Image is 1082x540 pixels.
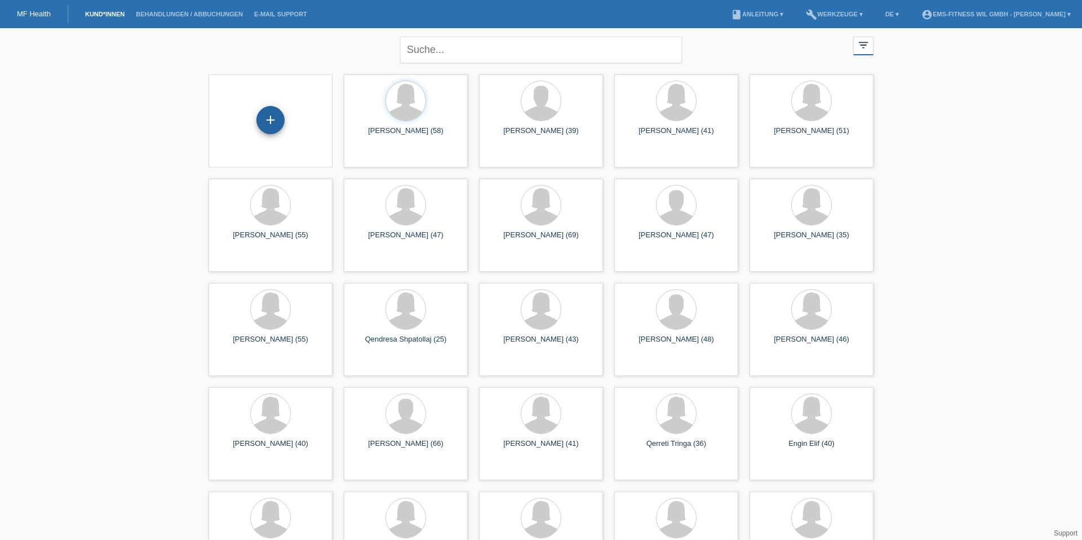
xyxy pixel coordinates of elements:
i: account_circle [921,9,933,20]
a: Behandlungen / Abbuchungen [130,11,249,17]
i: build [806,9,817,20]
input: Suche... [400,37,682,63]
div: [PERSON_NAME] (66) [353,439,459,457]
div: [PERSON_NAME] (47) [623,231,729,249]
a: Kund*innen [79,11,130,17]
div: [PERSON_NAME] (35) [759,231,864,249]
div: [PERSON_NAME] (39) [488,126,594,144]
div: [PERSON_NAME] (55) [218,335,323,353]
a: Support [1054,529,1077,537]
div: Kund*in hinzufügen [257,110,284,130]
a: bookAnleitung ▾ [725,11,789,17]
div: [PERSON_NAME] (51) [759,126,864,144]
a: MF Health [17,10,51,18]
a: E-Mail Support [249,11,313,17]
div: [PERSON_NAME] (47) [353,231,459,249]
div: [PERSON_NAME] (41) [623,126,729,144]
div: [PERSON_NAME] (69) [488,231,594,249]
div: [PERSON_NAME] (55) [218,231,323,249]
a: account_circleEMS-Fitness Wil GmbH - [PERSON_NAME] ▾ [916,11,1076,17]
div: Qerreti Tringa (36) [623,439,729,457]
i: book [731,9,742,20]
a: DE ▾ [880,11,904,17]
i: filter_list [857,39,870,51]
div: [PERSON_NAME] (46) [759,335,864,353]
div: Engin Elif (40) [759,439,864,457]
div: [PERSON_NAME] (40) [218,439,323,457]
a: buildWerkzeuge ▾ [800,11,868,17]
div: [PERSON_NAME] (58) [353,126,459,144]
div: [PERSON_NAME] (43) [488,335,594,353]
div: Qendresa Shpatollaj (25) [353,335,459,353]
div: [PERSON_NAME] (48) [623,335,729,353]
div: [PERSON_NAME] (41) [488,439,594,457]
